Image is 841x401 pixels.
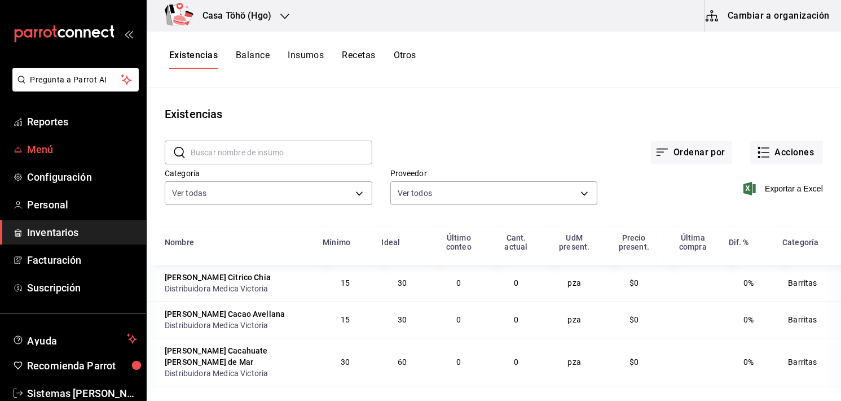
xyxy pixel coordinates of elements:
span: Configuración [27,169,137,185]
span: 30 [398,315,407,324]
div: Precio present. [611,233,657,251]
button: Otros [394,50,416,69]
div: Distribuidora Medica Victoria [165,368,278,379]
span: 0 [514,315,518,324]
td: Barritas [776,338,841,386]
button: Pregunta a Parrot AI [12,68,139,91]
span: Inventarios [27,225,137,240]
span: 0% [743,358,754,367]
div: UdM present. [551,233,597,251]
a: Pregunta a Parrot AI [8,82,139,94]
div: Mínimo [323,238,350,247]
td: pza [544,265,604,301]
div: [PERSON_NAME] Cacahuate [PERSON_NAME] de Mar [165,345,309,368]
span: 30 [398,278,407,287]
span: $0 [629,315,639,324]
div: Distribuidora Medica Victoria [165,320,278,331]
div: Ideal [381,238,400,247]
span: 15 [341,278,350,287]
span: Suscripción [27,280,137,295]
td: Barritas [776,301,841,338]
span: 0 [456,358,461,367]
div: Cant. actual [495,233,538,251]
span: 30 [341,358,350,367]
div: Distribuidora Medica Victoria [165,283,278,294]
td: pza [544,338,604,386]
span: Reportes [27,114,137,129]
button: Balance [236,50,270,69]
span: Ver todas [172,188,206,199]
button: Insumos [288,50,324,69]
input: Buscar nombre de insumo [191,141,372,164]
span: 0 [514,278,518,287]
button: open_drawer_menu [124,29,133,38]
div: Categoría [782,238,818,247]
span: 0 [456,315,461,324]
div: [PERSON_NAME] Citrico Chia [165,272,271,283]
h3: Casa Töhö (Hgo) [193,9,271,23]
div: navigation tabs [169,50,416,69]
div: Último conteo [437,233,481,251]
div: Existencias [165,106,222,123]
div: Última compra [671,233,716,251]
span: Ayuda [27,332,122,346]
span: Menú [27,142,137,157]
span: $0 [629,278,639,287]
div: [PERSON_NAME] Cacao Avellana [165,308,285,320]
label: Categoría [165,170,372,178]
span: $0 [629,358,639,367]
button: Recetas [342,50,375,69]
td: pza [544,301,604,338]
div: Nombre [165,238,194,247]
span: 60 [398,358,407,367]
span: Pregunta a Parrot AI [30,74,121,86]
span: 0% [743,278,754,287]
label: Proveedor [390,170,598,178]
span: Facturación [27,252,137,268]
button: Acciones [750,141,823,164]
span: 0% [743,315,754,324]
span: Personal [27,197,137,212]
span: Recomienda Parrot [27,358,137,373]
div: Dif. % [729,238,749,247]
span: Ver todos [398,188,432,199]
span: 15 [341,315,350,324]
button: Ordenar por [651,141,732,164]
span: Sistemas [PERSON_NAME] [27,386,137,401]
button: Existencias [169,50,218,69]
span: 0 [514,358,518,367]
td: Barritas [776,265,841,301]
span: 0 [456,278,461,287]
button: Exportar a Excel [746,182,823,195]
